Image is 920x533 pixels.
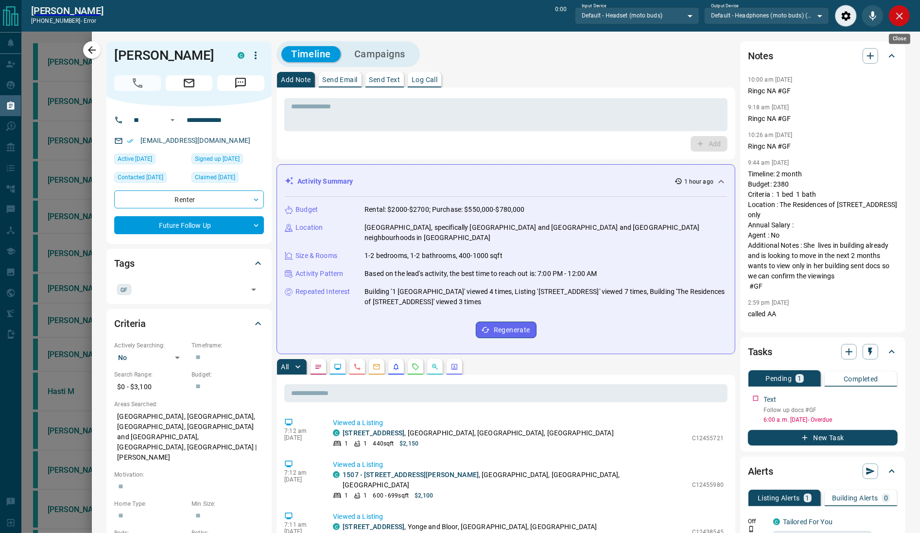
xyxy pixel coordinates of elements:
svg: Agent Actions [451,363,458,371]
p: Location [295,223,323,233]
span: Call [114,75,161,91]
button: Campaigns [345,46,415,62]
button: Open [167,114,178,126]
svg: Requests [412,363,419,371]
p: 440 sqft [373,439,394,448]
p: Text [764,395,777,405]
p: 9:18 am [DATE] [748,104,789,111]
div: Close [888,5,910,27]
a: Tailored For You [783,518,833,526]
svg: Listing Alerts [392,363,400,371]
button: Timeline [281,46,341,62]
p: Min Size: [191,499,264,508]
p: 1 [806,495,810,501]
p: Size & Rooms [295,251,337,261]
p: Off [748,517,767,526]
p: All [281,363,289,370]
p: Budget: [191,370,264,379]
h2: Alerts [748,464,773,479]
h2: [PERSON_NAME] [31,5,104,17]
p: 1 [345,439,348,448]
p: , Yonge and Bloor, [GEOGRAPHIC_DATA], [GEOGRAPHIC_DATA] [343,522,597,532]
p: $0 - $3,100 [114,379,187,395]
span: Message [217,75,264,91]
p: [DATE] [284,434,318,441]
p: Home Type: [114,499,187,508]
p: Ringc NA #GF [748,141,898,152]
p: 0:00 [555,5,567,27]
h2: Criteria [114,316,146,331]
p: Motivation: [114,470,264,479]
p: 10:00 am [DATE] [748,76,793,83]
div: Mute [862,5,884,27]
p: Budget [295,205,318,215]
p: [GEOGRAPHIC_DATA], specifically [GEOGRAPHIC_DATA] and [GEOGRAPHIC_DATA] and [GEOGRAPHIC_DATA] nei... [365,223,727,243]
div: condos.ca [238,52,244,59]
p: $2,150 [399,439,418,448]
svg: Opportunities [431,363,439,371]
span: Email [166,75,212,91]
p: 9:44 am [DATE] [748,159,789,166]
p: 2:59 pm [DATE] [748,299,789,306]
p: [DATE] [284,476,318,483]
span: Contacted [DATE] [118,172,163,182]
div: No [114,350,187,365]
div: Tasks [748,340,898,363]
p: C12455980 [692,481,724,489]
button: Regenerate [476,322,537,338]
p: Search Range: [114,370,187,379]
button: Open [247,283,260,296]
p: Send Text [369,76,400,83]
a: [EMAIL_ADDRESS][DOMAIN_NAME] [140,137,250,144]
svg: Push Notification Only [748,526,755,533]
svg: Notes [314,363,322,371]
div: Alerts [748,460,898,483]
p: 1 hour ago [684,177,713,186]
div: Renter [114,190,264,208]
p: Viewed a Listing [333,460,724,470]
p: Rental: $2000-$2700; Purchase: $550,000-$780,000 [365,205,524,215]
p: 1-2 bedrooms, 1-2 bathrooms, 400-1000 sqft [365,251,503,261]
p: called AA [748,309,898,319]
div: Default - Headset (moto buds) [575,7,700,24]
h2: Notes [748,48,773,64]
svg: Email Verified [127,138,134,144]
p: 7:12 am [284,469,318,476]
p: Building Alerts [832,495,878,501]
div: Default - Headphones (moto buds) (Bluetooth) [704,7,829,24]
p: Actively Searching: [114,341,187,350]
p: Log Call [412,76,437,83]
svg: Emails [373,363,381,371]
p: 1 [364,491,367,500]
p: , [GEOGRAPHIC_DATA], [GEOGRAPHIC_DATA], [GEOGRAPHIC_DATA] [343,428,614,438]
div: condos.ca [773,518,780,525]
p: Send Email [323,76,358,83]
div: condos.ca [333,430,340,436]
a: [STREET_ADDRESS] [343,523,404,531]
svg: Calls [353,363,361,371]
p: Activity Summary [297,176,353,187]
span: Claimed [DATE] [195,172,235,182]
p: 0 [884,495,888,501]
h1: [PERSON_NAME] [114,48,223,63]
p: Building '1 [GEOGRAPHIC_DATA]' viewed 4 times, Listing '[STREET_ADDRESS]' viewed 7 times, Buildin... [365,287,727,307]
p: Viewed a Listing [333,512,724,522]
p: Listing Alerts [758,495,800,501]
p: C12455721 [692,434,724,443]
p: [GEOGRAPHIC_DATA], [GEOGRAPHIC_DATA], [GEOGRAPHIC_DATA], [GEOGRAPHIC_DATA] and [GEOGRAPHIC_DATA],... [114,409,264,465]
p: 1 [798,375,801,382]
span: GF [121,285,127,294]
span: Signed up [DATE] [195,154,240,164]
a: [STREET_ADDRESS] [343,429,404,437]
p: Completed [844,376,878,382]
p: Follow up docs #GF [764,406,898,414]
div: Audio Settings [835,5,857,27]
div: Activity Summary1 hour ago [285,172,727,190]
label: Input Device [582,3,607,9]
span: Active [DATE] [118,154,152,164]
p: 6:00 a.m. [DATE] - Overdue [764,415,898,424]
div: condos.ca [333,523,340,530]
div: Tags [114,252,264,275]
p: 600 - 699 sqft [373,491,409,500]
p: Add Note [281,76,311,83]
